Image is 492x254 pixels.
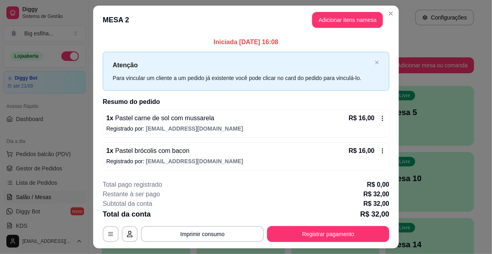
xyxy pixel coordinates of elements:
[141,226,264,242] button: Imprimir consumo
[113,60,371,70] p: Atenção
[367,180,389,190] p: R$ 0,00
[113,115,214,121] span: Pastel carne de sol com mussarela
[106,157,386,165] p: Registrado por:
[375,60,379,65] button: close
[349,146,375,156] p: R$ 16,00
[103,209,151,220] p: Total da conta
[363,199,389,209] p: R$ 32,00
[385,7,397,20] button: Close
[103,37,389,47] p: Iniciada [DATE] 16:08
[312,12,383,28] button: Adicionar itens namesa
[103,190,160,199] p: Restante à ser pago
[113,147,189,154] span: Pastel brócolis com bacon
[349,113,375,123] p: R$ 16,00
[113,74,371,82] div: Para vincular um cliente a um pedido já existente você pode clicar no card do pedido para vinculá...
[93,6,399,34] header: MESA 2
[103,180,162,190] p: Total pago registrado
[103,97,389,107] h2: Resumo do pedido
[267,226,389,242] button: Registrar pagamento
[360,209,389,220] p: R$ 32,00
[106,113,214,123] p: 1 x
[103,199,152,209] p: Subtotal da conta
[106,146,189,156] p: 1 x
[363,190,389,199] p: R$ 32,00
[146,158,243,164] span: [EMAIL_ADDRESS][DOMAIN_NAME]
[106,125,386,133] p: Registrado por:
[146,125,243,132] span: [EMAIL_ADDRESS][DOMAIN_NAME]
